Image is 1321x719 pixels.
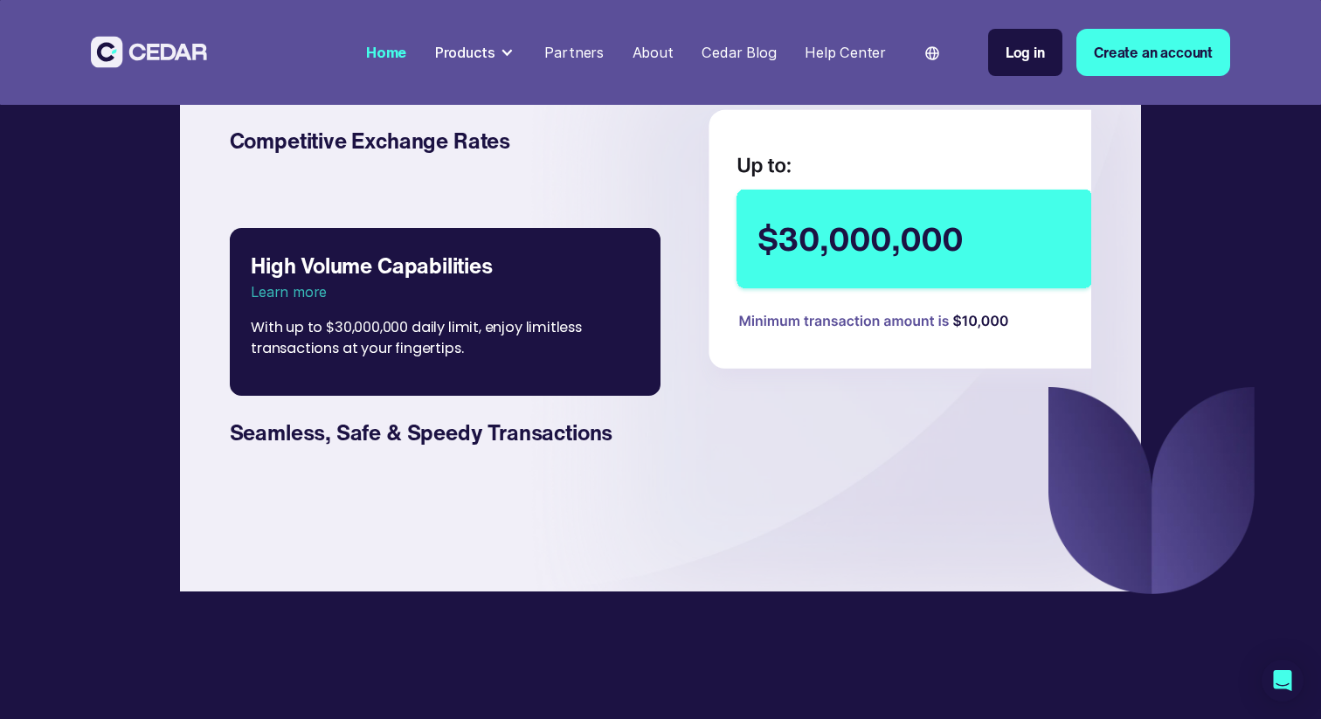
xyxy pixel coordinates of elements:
[537,33,611,72] a: Partners
[251,303,660,374] div: With up to $30,000,000 daily limit, enjoy limitless transactions at your fingertips.
[1076,29,1230,76] a: Create an account
[702,42,776,63] div: Cedar Blog
[988,29,1062,76] a: Log in
[805,42,886,63] div: Help Center
[625,33,680,72] a: About
[1262,660,1304,702] div: Open Intercom Messenger
[544,42,604,63] div: Partners
[359,33,414,72] a: Home
[633,42,674,63] div: About
[698,104,1135,392] img: send money ui
[1006,42,1045,63] div: Log in
[435,42,495,63] div: Products
[230,417,640,449] div: Seamless, Safe & Speedy Transactions
[230,125,640,157] div: Competitive Exchange Rates
[925,46,939,60] img: world icon
[695,33,784,72] a: Cedar Blog
[798,33,893,72] a: Help Center
[428,34,523,70] div: Products
[366,42,406,63] div: Home
[251,281,640,302] div: Learn more
[251,250,640,282] div: High Volume Capabilities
